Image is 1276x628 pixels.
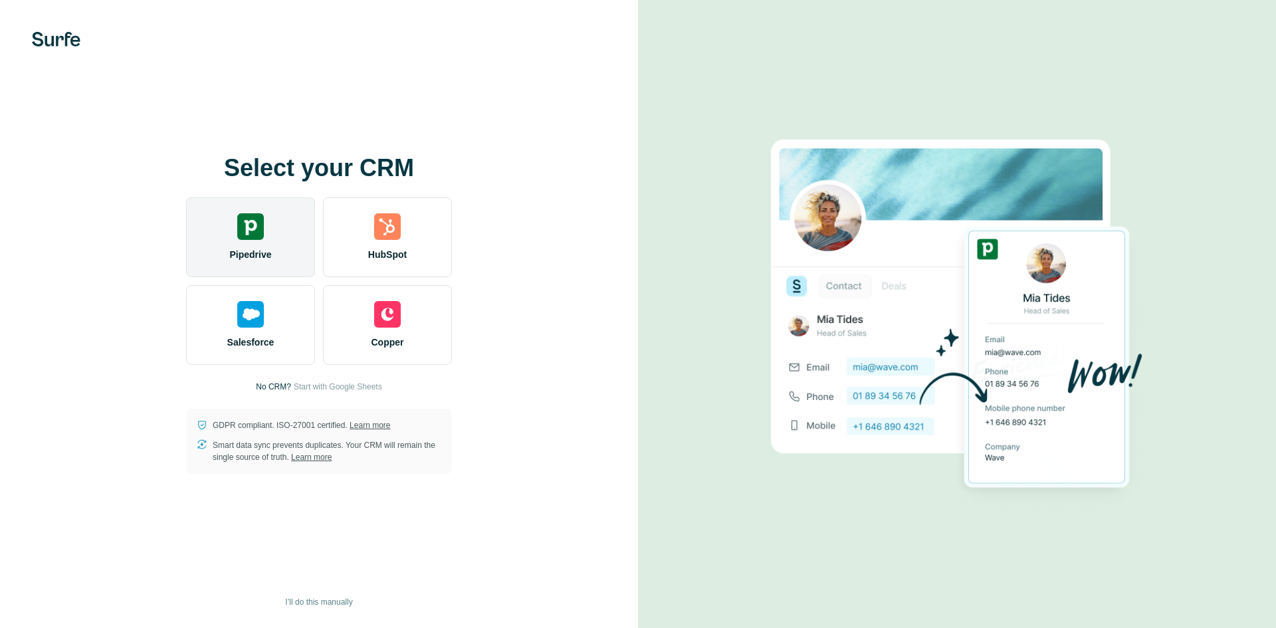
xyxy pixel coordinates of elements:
[374,301,401,328] img: copper's logo
[291,453,332,462] a: Learn more
[256,381,291,393] p: No CRM?
[771,117,1143,512] img: PIPEDRIVE image
[285,596,352,608] span: I’ll do this manually
[294,381,382,393] button: Start with Google Sheets
[186,155,452,181] h1: Select your CRM
[213,419,390,431] p: GDPR compliant. ISO-27001 certified.
[350,421,390,430] a: Learn more
[227,336,274,349] span: Salesforce
[32,32,80,47] img: Surfe's logo
[213,439,441,463] p: Smart data sync prevents duplicates. Your CRM will remain the single source of truth.
[276,592,362,612] button: I’ll do this manually
[368,248,407,261] span: HubSpot
[237,213,264,240] img: pipedrive's logo
[372,336,404,349] span: Copper
[237,301,264,328] img: salesforce's logo
[229,248,271,261] span: Pipedrive
[374,213,401,240] img: hubspot's logo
